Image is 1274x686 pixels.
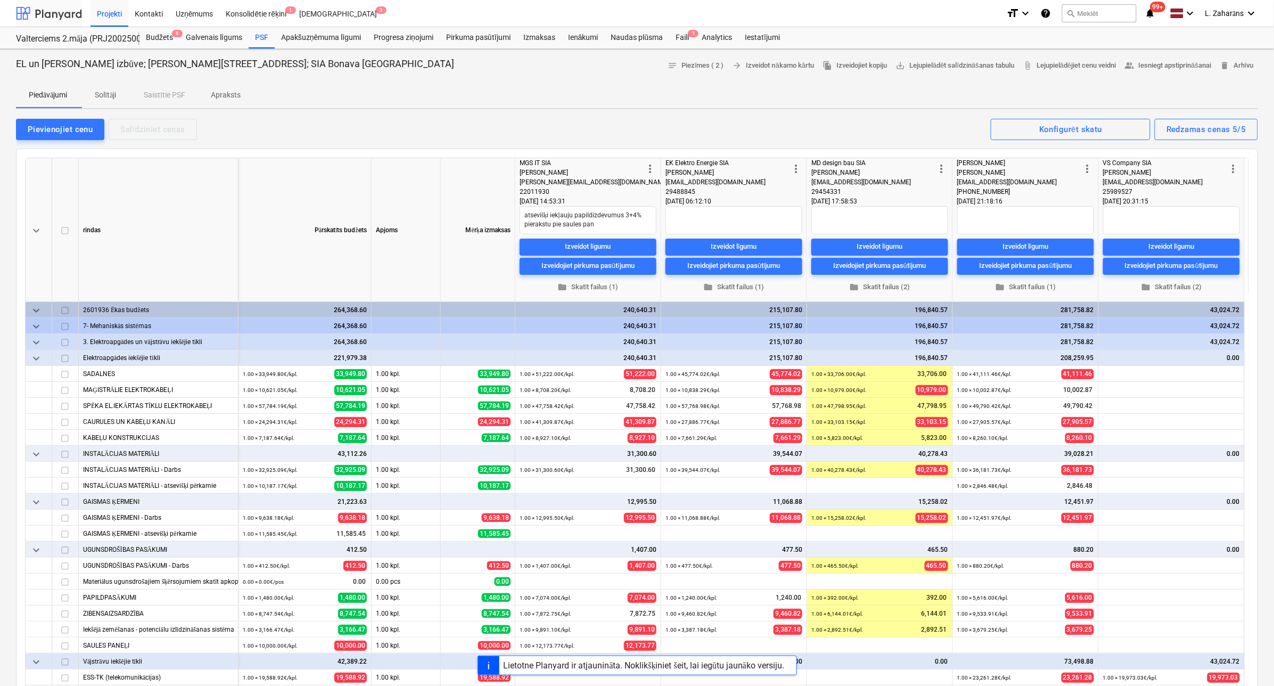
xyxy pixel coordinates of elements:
[520,279,656,295] button: Skatīt failus (1)
[520,370,528,379] span: edit
[802,390,813,401] div: +
[520,187,644,197] div: 22011930
[211,89,241,101] p: Apraksts
[376,6,387,14] span: 3
[243,350,367,366] div: 221,979.38
[372,398,441,414] div: 1.00 kpl.
[1094,374,1105,385] div: +
[441,158,515,302] div: Mērķa izmaksas
[372,526,441,542] div: 1.00 kpl.
[823,60,887,72] span: Izveidojiet kopiju
[957,197,1094,206] div: [DATE] 21:18:16
[833,260,926,272] div: Izveidojiet pirkuma pasūtījumu
[656,374,667,385] div: +
[811,419,866,425] small: 1.00 × 33,103.15€ / kpl.
[728,58,818,74] button: Izveidot nākamo kārtu
[520,387,571,393] small: 1.00 × 8,708.20€ / kpl.
[916,385,948,395] span: 10,979.00
[16,34,127,45] div: Valterciems 2.māja (PRJ2002500) - 2601936
[991,119,1150,140] button: Konfigurēt skatu
[338,433,367,443] span: 7,187.64
[1103,403,1144,409] small: 1.00 × 0.00€ / kpl.
[30,336,43,349] span: keyboard_arrow_down
[770,369,802,379] span: 45,774.02
[243,419,298,425] small: 1.00 × 24,294.31€ / kpl.
[520,386,528,395] span: edit
[1125,60,1212,72] span: Iesniegt apstiprināšanai
[372,414,441,430] div: 1.00 kpl.
[30,304,43,317] span: keyboard_arrow_down
[1094,358,1105,369] div: +
[665,434,674,443] span: edit
[849,282,859,292] span: folder
[29,89,67,101] p: Piedāvājumi
[995,282,1005,292] span: folder
[948,374,959,385] div: +
[669,27,695,48] div: Faili
[83,302,234,317] div: 2601936 Ēkas budžets
[811,238,948,255] button: Izveidot līgumu
[688,30,698,37] span: 1
[372,558,441,574] div: 1.00 kpl.
[1103,371,1144,377] small: 1.00 × 0.00€ / kpl.
[1103,318,1240,334] div: 43,024.72
[440,27,517,48] div: Pirkuma pasūtījumi
[367,27,440,48] div: Progresa ziņojumi
[1225,434,1240,443] span: 0.00
[665,350,802,366] div: 215,107.80
[334,401,367,411] span: 57,784.19
[948,406,959,417] div: +
[520,206,656,234] textarea: atsevišķi iekļauju papildizdevumus 3+4% pierakstu pie saules pan
[1081,162,1094,175] span: more_vert
[334,417,367,427] span: 24,294.31
[520,403,574,409] small: 1.00 × 47,758.42€ / kpl.
[372,669,441,685] div: 1.00 kpl.
[285,6,296,14] span: 1
[811,158,935,168] div: MD design bau SIA
[520,257,656,274] button: Izveidojiet pirkuma pasūtījumu
[895,61,905,70] span: save_alt
[520,238,656,255] button: Izveidot līgumu
[520,334,656,350] div: 240,640.31
[1166,123,1246,136] div: Redzamas cenas 5/5
[1103,350,1240,366] div: 0.00
[957,158,1081,168] div: [PERSON_NAME]
[565,241,611,253] div: Izveidot līgumu
[249,27,275,48] div: PSF
[703,282,713,292] span: folder
[790,162,802,175] span: more_vert
[520,178,668,186] span: [PERSON_NAME][EMAIL_ADDRESS][DOMAIN_NAME]
[774,433,802,443] span: 7,661.29
[656,390,667,401] div: +
[823,61,832,70] span: file_copy
[520,302,656,318] div: 240,640.31
[179,27,249,48] a: Galvenais līgums
[687,260,780,272] div: Izveidojiet pirkuma pasūtījumu
[605,27,670,48] a: Naudas plūsma
[770,417,802,427] span: 27,886.77
[957,386,966,395] span: edit
[372,638,441,654] div: 1.00 kpl.
[811,350,948,366] div: 196,840.57
[957,178,1057,186] span: [EMAIL_ADDRESS][DOMAIN_NAME]
[1103,197,1240,206] div: [DATE] 20:31:15
[83,366,234,381] div: SADALNES
[665,279,802,295] button: Skatīt failus (1)
[665,386,674,395] span: edit
[1240,374,1251,385] div: +
[665,197,802,206] div: [DATE] 06:12:10
[1240,422,1251,433] div: +
[770,385,802,395] span: 10,838.29
[665,302,802,318] div: 215,107.80
[935,162,948,175] span: more_vert
[334,369,367,379] span: 33,949.80
[811,257,948,274] button: Izveidojiet pirkuma pasūtījumu
[541,260,635,272] div: Izveidojiet pirkuma pasūtījumu
[1103,419,1144,425] small: 1.00 × 0.00€ / kpl.
[957,402,966,411] span: edit
[917,370,948,379] span: 33,706.00
[738,27,786,48] div: Iestatījumi
[711,241,757,253] div: Izveidot līgumu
